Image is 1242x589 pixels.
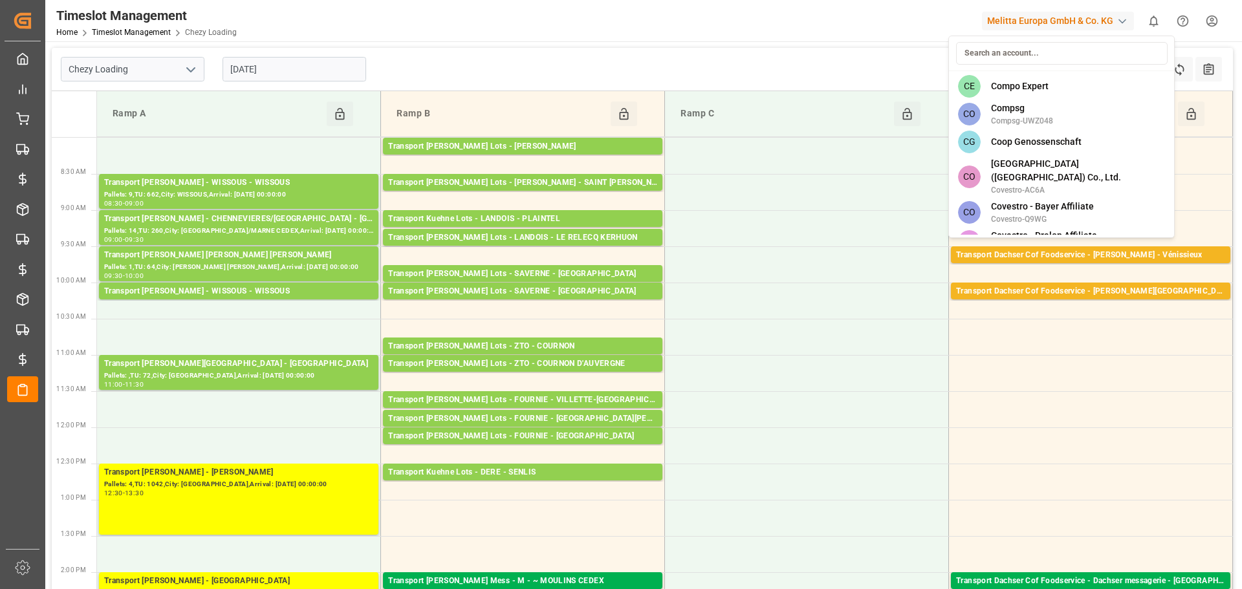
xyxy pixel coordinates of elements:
[958,131,981,153] span: CG
[956,42,1168,65] input: Search an account...
[991,135,1082,149] span: Coop Genossenschaft
[991,184,1166,196] span: Covestro-AC6A
[991,157,1166,184] span: [GEOGRAPHIC_DATA] ([GEOGRAPHIC_DATA]) Co., Ltd.
[958,75,981,98] span: CE
[991,80,1049,93] span: Compo Expert
[991,229,1097,242] span: Covestro - Dralon Affiliate
[991,115,1053,127] span: Compsg-UWZ048
[958,230,981,253] span: CO
[991,213,1094,225] span: Covestro-Q9WG
[991,102,1053,115] span: Compsg
[958,201,981,224] span: CO
[991,200,1094,213] span: Covestro - Bayer Affiliate
[958,103,981,125] span: CO
[958,166,981,188] span: CO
